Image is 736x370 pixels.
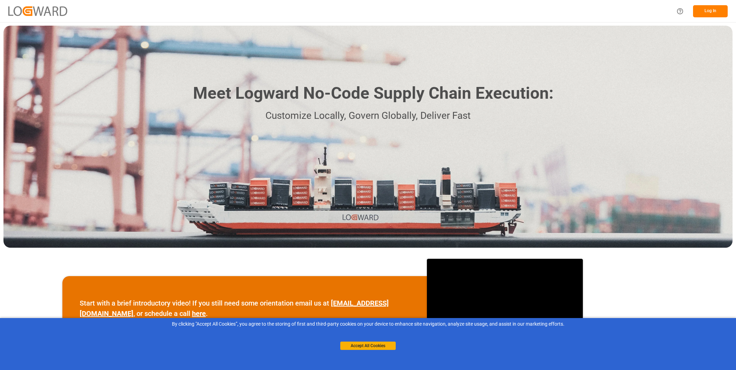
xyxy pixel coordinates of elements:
a: [EMAIL_ADDRESS][DOMAIN_NAME] [80,299,389,318]
button: Log In [693,5,728,17]
button: Accept All Cookies [340,342,396,350]
p: Start with a brief introductory video! If you still need some orientation email us at , or schedu... [80,298,410,319]
h1: Meet Logward No-Code Supply Chain Execution: [193,81,553,106]
a: here [192,309,206,318]
div: By clicking "Accept All Cookies”, you agree to the storing of first and third-party cookies on yo... [5,320,731,328]
button: Help Center [672,3,688,19]
p: Customize Locally, Govern Globally, Deliver Fast [183,108,553,124]
img: Logward_new_orange.png [8,6,67,16]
